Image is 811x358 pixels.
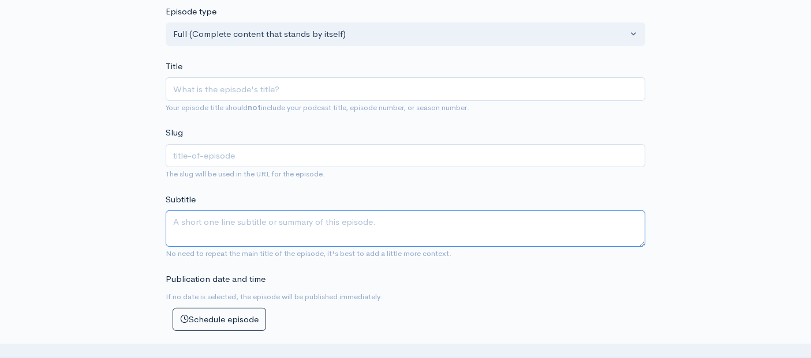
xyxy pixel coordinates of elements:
[166,193,196,206] label: Subtitle
[166,5,216,18] label: Episode type
[166,248,451,258] small: No need to repeat the main title of the episode, it's best to add a little more context.
[166,60,182,73] label: Title
[166,126,183,140] label: Slug
[166,144,645,168] input: title-of-episode
[166,103,469,112] small: Your episode title should include your podcast title, episode number, or season number.
[166,169,325,179] small: The slug will be used in the URL for the episode.
[166,22,645,46] button: Full (Complete content that stands by itself)
[166,273,266,286] label: Publication date and time
[173,28,627,41] div: Full (Complete content that stands by itself)
[248,103,261,112] strong: not
[173,308,266,331] button: Schedule episode
[166,292,382,302] small: If no date is selected, the episode will be published immediately.
[166,77,645,101] input: What is the episode's title?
